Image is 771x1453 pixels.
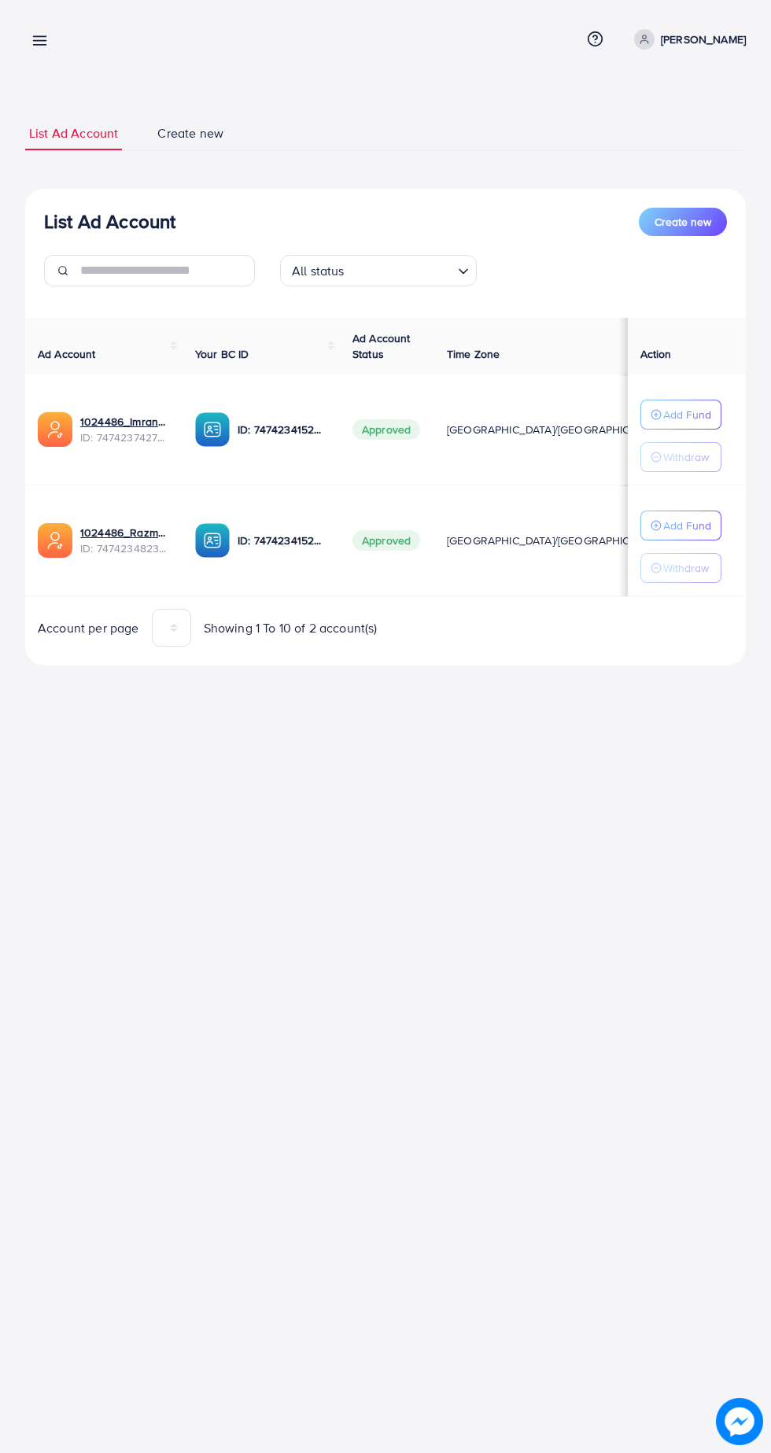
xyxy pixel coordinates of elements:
[639,208,727,236] button: Create new
[280,255,477,286] div: Search for option
[640,346,672,362] span: Action
[628,29,746,50] a: [PERSON_NAME]
[29,124,118,142] span: List Ad Account
[352,330,411,362] span: Ad Account Status
[195,346,249,362] span: Your BC ID
[80,525,170,540] a: 1024486_Razman_1740230915595
[289,260,348,282] span: All status
[195,412,230,447] img: ic-ba-acc.ded83a64.svg
[352,530,420,551] span: Approved
[718,1400,761,1443] img: image
[640,400,721,430] button: Add Fund
[80,414,170,430] a: 1024486_Imran_1740231528988
[80,540,170,556] span: ID: 7474234823184416769
[663,516,711,535] p: Add Fund
[447,422,666,437] span: [GEOGRAPHIC_DATA]/[GEOGRAPHIC_DATA]
[663,559,709,577] p: Withdraw
[38,523,72,558] img: ic-ads-acc.e4c84228.svg
[661,30,746,49] p: [PERSON_NAME]
[238,531,327,550] p: ID: 7474234152863678481
[157,124,223,142] span: Create new
[38,346,96,362] span: Ad Account
[38,412,72,447] img: ic-ads-acc.e4c84228.svg
[447,533,666,548] span: [GEOGRAPHIC_DATA]/[GEOGRAPHIC_DATA]
[80,525,170,557] div: <span class='underline'>1024486_Razman_1740230915595</span></br>7474234823184416769
[38,619,139,637] span: Account per page
[238,420,327,439] p: ID: 7474234152863678481
[640,511,721,540] button: Add Fund
[640,442,721,472] button: Withdraw
[655,214,711,230] span: Create new
[195,523,230,558] img: ic-ba-acc.ded83a64.svg
[204,619,378,637] span: Showing 1 To 10 of 2 account(s)
[640,553,721,583] button: Withdraw
[352,419,420,440] span: Approved
[447,346,500,362] span: Time Zone
[663,405,711,424] p: Add Fund
[663,448,709,467] p: Withdraw
[80,430,170,445] span: ID: 7474237427478233089
[80,414,170,446] div: <span class='underline'>1024486_Imran_1740231528988</span></br>7474237427478233089
[349,256,452,282] input: Search for option
[44,210,175,233] h3: List Ad Account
